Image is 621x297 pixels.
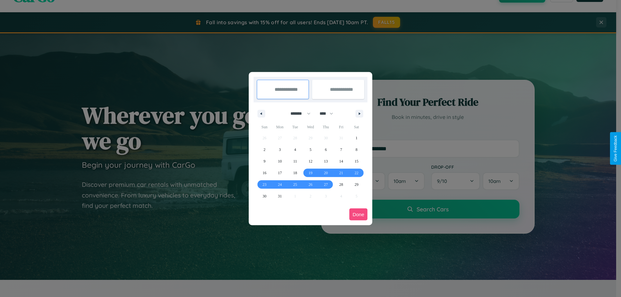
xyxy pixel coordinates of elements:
span: Sun [257,122,272,132]
span: 14 [339,155,343,167]
button: 26 [303,179,318,190]
span: 20 [324,167,328,179]
button: 9 [257,155,272,167]
button: 20 [318,167,333,179]
span: 19 [309,167,312,179]
button: 24 [272,179,287,190]
button: 13 [318,155,333,167]
span: Sat [349,122,364,132]
span: 22 [354,167,358,179]
span: 29 [354,179,358,190]
span: 8 [355,144,357,155]
span: 12 [309,155,312,167]
span: 2 [264,144,266,155]
button: 28 [333,179,349,190]
button: 12 [303,155,318,167]
span: 28 [339,179,343,190]
span: 3 [279,144,281,155]
button: 25 [288,179,303,190]
span: Wed [303,122,318,132]
button: 15 [349,155,364,167]
button: 29 [349,179,364,190]
span: 4 [294,144,296,155]
span: 9 [264,155,266,167]
button: Done [349,208,367,220]
button: 17 [272,167,287,179]
span: 10 [278,155,282,167]
button: 2 [257,144,272,155]
span: Fri [333,122,349,132]
span: 23 [263,179,267,190]
span: 1 [355,132,357,144]
button: 8 [349,144,364,155]
span: 27 [324,179,328,190]
button: 3 [272,144,287,155]
button: 27 [318,179,333,190]
span: 26 [309,179,312,190]
button: 6 [318,144,333,155]
span: Tue [288,122,303,132]
button: 16 [257,167,272,179]
span: 5 [310,144,311,155]
span: 16 [263,167,267,179]
span: 24 [278,179,282,190]
span: 17 [278,167,282,179]
span: 11 [293,155,297,167]
div: Give Feedback [613,135,618,162]
span: 15 [354,155,358,167]
button: 4 [288,144,303,155]
span: 13 [324,155,328,167]
span: Thu [318,122,333,132]
button: 30 [257,190,272,202]
button: 10 [272,155,287,167]
button: 5 [303,144,318,155]
span: 21 [339,167,343,179]
span: 7 [340,144,342,155]
span: Mon [272,122,287,132]
button: 11 [288,155,303,167]
button: 21 [333,167,349,179]
button: 22 [349,167,364,179]
span: 25 [293,179,297,190]
button: 18 [288,167,303,179]
span: 30 [263,190,267,202]
button: 31 [272,190,287,202]
button: 19 [303,167,318,179]
button: 1 [349,132,364,144]
span: 31 [278,190,282,202]
button: 7 [333,144,349,155]
button: 14 [333,155,349,167]
span: 6 [325,144,327,155]
button: 23 [257,179,272,190]
span: 18 [293,167,297,179]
